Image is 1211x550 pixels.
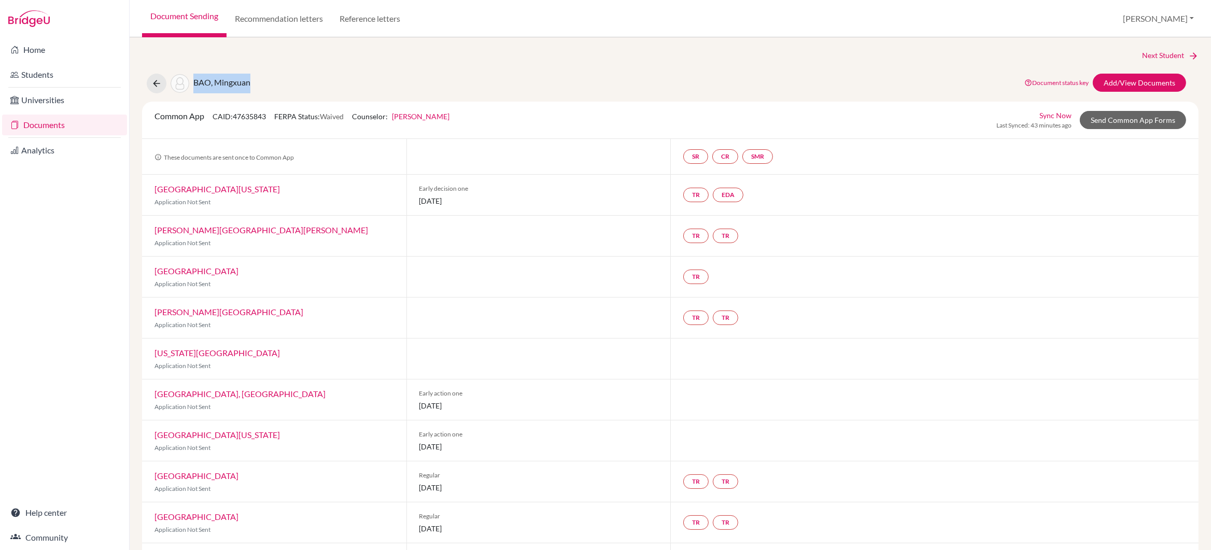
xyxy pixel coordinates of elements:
[2,39,127,60] a: Home
[683,311,709,325] a: TR
[193,77,250,87] span: BAO, Mingxuan
[274,112,344,121] span: FERPA Status:
[713,515,738,530] a: TR
[154,239,210,247] span: Application Not Sent
[154,184,280,194] a: [GEOGRAPHIC_DATA][US_STATE]
[320,112,344,121] span: Waived
[154,321,210,329] span: Application Not Sent
[154,512,238,521] a: [GEOGRAPHIC_DATA]
[683,229,709,243] a: TR
[2,90,127,110] a: Universities
[352,112,449,121] span: Counselor:
[154,403,210,411] span: Application Not Sent
[419,512,658,521] span: Regular
[213,112,266,121] span: CAID: 47635843
[713,311,738,325] a: TR
[2,140,127,161] a: Analytics
[713,229,738,243] a: TR
[419,471,658,480] span: Regular
[419,184,658,193] span: Early decision one
[419,389,658,398] span: Early action one
[154,198,210,206] span: Application Not Sent
[419,400,658,411] span: [DATE]
[154,111,204,121] span: Common App
[154,348,280,358] a: [US_STATE][GEOGRAPHIC_DATA]
[683,515,709,530] a: TR
[154,430,280,440] a: [GEOGRAPHIC_DATA][US_STATE]
[1024,79,1089,87] a: Document status key
[154,280,210,288] span: Application Not Sent
[154,362,210,370] span: Application Not Sent
[154,471,238,481] a: [GEOGRAPHIC_DATA]
[742,149,773,164] a: SMR
[1142,50,1199,61] a: Next Student
[683,474,709,489] a: TR
[419,441,658,452] span: [DATE]
[419,195,658,206] span: [DATE]
[1080,111,1186,129] a: Send Common App Forms
[683,149,708,164] a: SR
[154,225,368,235] a: [PERSON_NAME][GEOGRAPHIC_DATA][PERSON_NAME]
[1093,74,1186,92] a: Add/View Documents
[419,523,658,534] span: [DATE]
[154,526,210,533] span: Application Not Sent
[392,112,449,121] a: [PERSON_NAME]
[154,153,294,161] span: These documents are sent once to Common App
[154,307,303,317] a: [PERSON_NAME][GEOGRAPHIC_DATA]
[2,527,127,548] a: Community
[419,482,658,493] span: [DATE]
[713,188,743,202] a: EDA
[2,115,127,135] a: Documents
[2,502,127,523] a: Help center
[154,389,326,399] a: [GEOGRAPHIC_DATA], [GEOGRAPHIC_DATA]
[1118,9,1199,29] button: [PERSON_NAME]
[154,485,210,492] span: Application Not Sent
[683,270,709,284] a: TR
[419,430,658,439] span: Early action one
[683,188,709,202] a: TR
[154,444,210,452] span: Application Not Sent
[996,121,1072,130] span: Last Synced: 43 minutes ago
[713,474,738,489] a: TR
[712,149,738,164] a: CR
[2,64,127,85] a: Students
[1039,110,1072,121] a: Sync Now
[8,10,50,27] img: Bridge-U
[154,266,238,276] a: [GEOGRAPHIC_DATA]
